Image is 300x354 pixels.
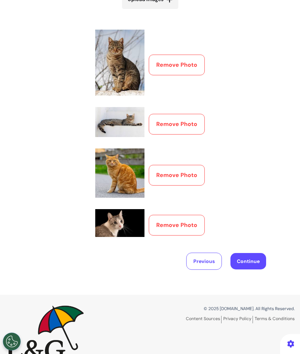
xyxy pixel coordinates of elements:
a: Privacy Policy [223,316,253,323]
button: Remove Photo [149,215,205,236]
button: Remove Photo [149,55,205,75]
button: Previous [186,253,222,270]
a: Content Sources [186,316,222,323]
a: Terms & Conditions [255,316,295,322]
button: Continue [230,253,266,269]
p: © 2025 [DOMAIN_NAME]. All Rights Reserved. [156,305,295,312]
button: Remove Photo [149,114,205,135]
button: Open Preferences [3,333,21,350]
img: Preview 2 [95,107,144,137]
img: Preview 3 [95,148,144,198]
img: Preview 4 [95,209,144,237]
img: Preview 1 [95,30,144,96]
button: Remove Photo [149,165,205,186]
